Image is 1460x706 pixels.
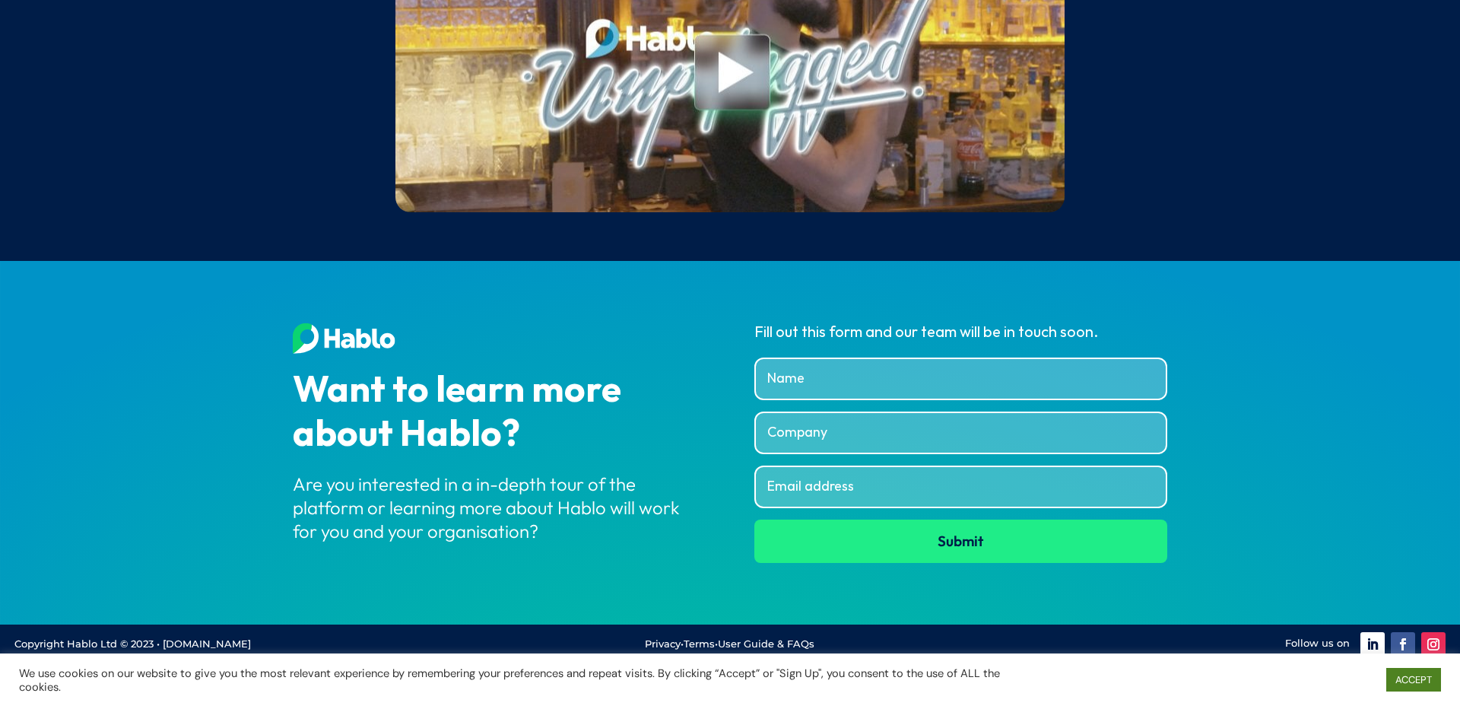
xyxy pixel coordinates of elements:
button: Submit [754,520,1167,562]
img: Hablo Footer Logo White [293,323,395,354]
div: Want to learn more about Hablo? [293,369,706,456]
div: We use cookies on our website to give you the most relevant experience by remembering your prefer... [19,666,1014,694]
a: ACCEPT [1386,668,1441,692]
a: Follow on Instagram [1421,632,1446,657]
a: Follow on Facebook [1391,632,1415,657]
input: Company [754,412,1167,454]
div: Are you interested in a in-depth tour of the platform or learning more about Hablo will work for ... [293,472,706,544]
a: User Guide & FAQs [718,638,814,650]
a: Privacy [645,638,681,650]
div: Fill out this form and our team will be in touch soon. [754,323,1167,342]
input: Name [754,358,1167,400]
p: • • [491,635,968,654]
p: Copyright Hablo Ltd © 2023 • [DOMAIN_NAME] [14,635,491,654]
a: Terms [684,638,715,650]
a: Follow on LinkedIn [1360,632,1385,657]
input: Email address [754,466,1167,508]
